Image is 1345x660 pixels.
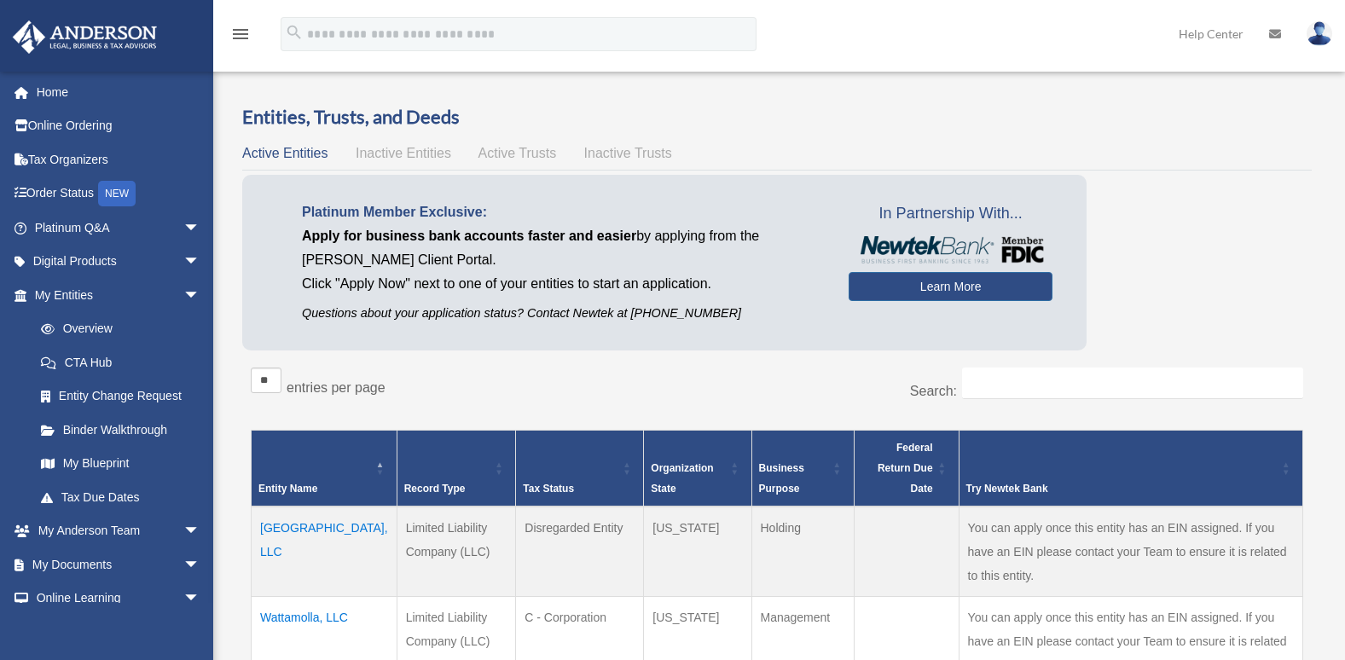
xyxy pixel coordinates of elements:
h3: Entities, Trusts, and Deeds [242,104,1312,130]
span: arrow_drop_down [183,278,217,313]
span: arrow_drop_down [183,211,217,246]
p: by applying from the [PERSON_NAME] Client Portal. [302,224,823,272]
a: My Blueprint [24,447,217,481]
a: Platinum Q&Aarrow_drop_down [12,211,226,245]
th: Entity Name: Activate to invert sorting [252,431,397,507]
th: Business Purpose: Activate to sort [751,431,854,507]
i: search [285,23,304,42]
label: entries per page [287,380,386,395]
a: Digital Productsarrow_drop_down [12,245,226,279]
a: Overview [24,312,209,346]
a: Home [12,75,226,109]
span: arrow_drop_down [183,514,217,549]
span: arrow_drop_down [183,582,217,617]
a: Binder Walkthrough [24,413,217,447]
th: Organization State: Activate to sort [644,431,751,507]
div: Try Newtek Bank [966,478,1277,499]
span: arrow_drop_down [183,245,217,280]
p: Click "Apply Now" next to one of your entities to start an application. [302,272,823,296]
img: Anderson Advisors Platinum Portal [8,20,162,54]
span: Business Purpose [759,462,804,495]
a: My Anderson Teamarrow_drop_down [12,514,226,548]
p: Questions about your application status? Contact Newtek at [PHONE_NUMBER] [302,303,823,324]
td: Limited Liability Company (LLC) [397,507,516,597]
span: Active Entities [242,146,328,160]
span: Federal Return Due Date [878,442,933,495]
a: Online Ordering [12,109,226,143]
span: Tax Status [523,483,574,495]
a: Learn More [849,272,1052,301]
td: You can apply once this entity has an EIN assigned. If you have an EIN please contact your Team t... [959,507,1302,597]
span: In Partnership With... [849,200,1052,228]
th: Tax Status: Activate to sort [516,431,644,507]
span: Entity Name [258,483,317,495]
td: [US_STATE] [644,507,751,597]
td: [GEOGRAPHIC_DATA], LLC [252,507,397,597]
a: Entity Change Request [24,379,217,414]
a: Order StatusNEW [12,177,226,211]
i: menu [230,24,251,44]
span: Record Type [404,483,466,495]
span: Inactive Entities [356,146,451,160]
a: CTA Hub [24,345,217,379]
a: Tax Due Dates [24,480,217,514]
a: My Documentsarrow_drop_down [12,547,226,582]
a: Tax Organizers [12,142,226,177]
img: User Pic [1307,21,1332,46]
th: Federal Return Due Date: Activate to sort [854,431,959,507]
span: Inactive Trusts [584,146,672,160]
img: NewtekBankLogoSM.png [857,236,1044,263]
div: NEW [98,181,136,206]
th: Try Newtek Bank : Activate to sort [959,431,1302,507]
span: Active Trusts [478,146,557,160]
span: arrow_drop_down [183,547,217,582]
a: menu [230,30,251,44]
a: My Entitiesarrow_drop_down [12,278,217,312]
span: Organization State [651,462,713,495]
th: Record Type: Activate to sort [397,431,516,507]
span: Apply for business bank accounts faster and easier [302,229,636,243]
p: Platinum Member Exclusive: [302,200,823,224]
td: Disregarded Entity [516,507,644,597]
label: Search: [910,384,957,398]
a: Online Learningarrow_drop_down [12,582,226,616]
td: Holding [751,507,854,597]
